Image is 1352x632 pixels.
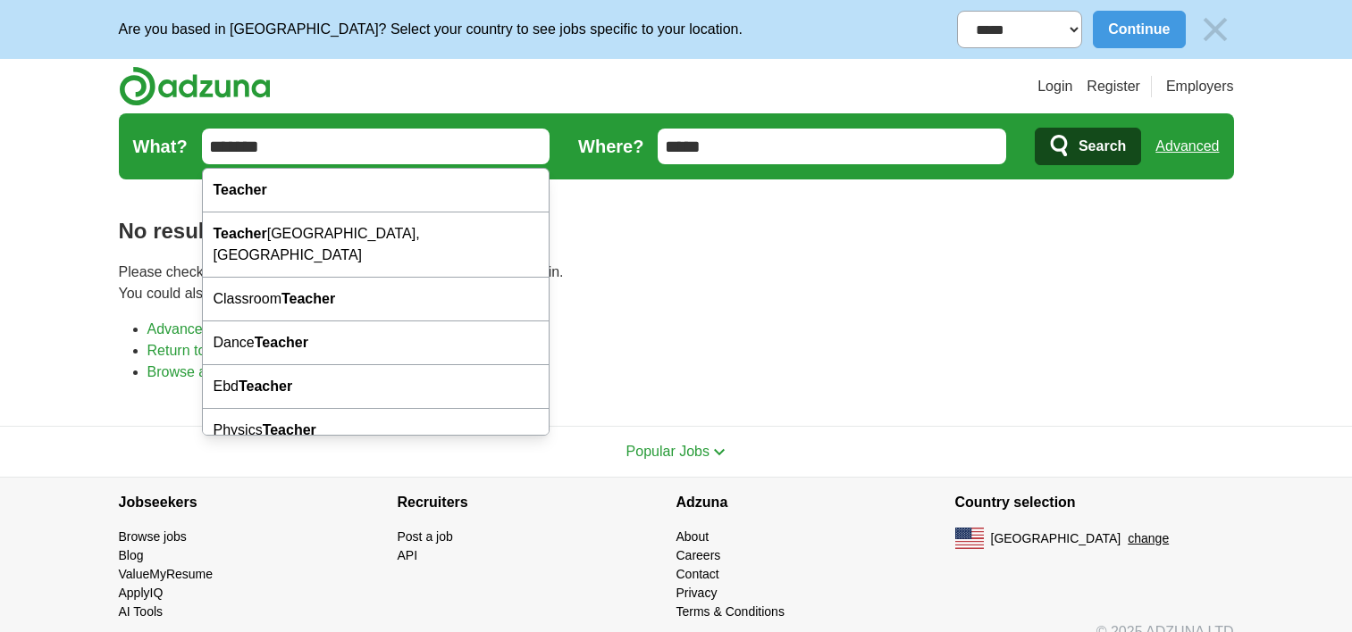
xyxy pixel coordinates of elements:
a: Return to the home page and start again [147,343,404,358]
button: change [1128,529,1169,548]
a: Register [1087,76,1140,97]
h1: No results found [119,215,1234,247]
button: Search [1035,128,1141,165]
strong: Teacher [263,422,316,437]
p: Please check your spelling or enter another search term and try again. You could also try one of ... [119,262,1234,304]
a: Login [1037,76,1072,97]
strong: Teacher [214,226,267,241]
a: Browse jobs [119,529,187,544]
a: AI Tools [119,604,164,619]
img: Adzuna logo [119,66,271,106]
a: Privacy [676,586,718,600]
a: Employers [1166,76,1234,97]
a: Careers [676,548,721,562]
img: toggle icon [713,448,726,456]
a: Post a job [398,529,453,544]
span: Popular Jobs [626,444,710,459]
img: US flag [955,528,984,549]
a: Advanced [1155,129,1219,164]
label: What? [133,133,188,160]
a: Advanced search [147,321,258,337]
span: Search [1079,129,1126,164]
a: API [398,548,418,562]
strong: Teacher [214,182,267,197]
p: Are you based in [GEOGRAPHIC_DATA]? Select your country to see jobs specific to your location. [119,19,743,40]
strong: Teacher [255,335,308,350]
div: [GEOGRAPHIC_DATA], [GEOGRAPHIC_DATA] [203,212,550,278]
div: Physics [203,409,550,453]
div: Ebd [203,365,550,409]
a: ValueMyResume [119,567,214,581]
a: About [676,529,710,544]
div: Dance [203,321,550,365]
a: Terms & Conditions [676,604,785,619]
label: Where? [578,133,643,160]
img: icon_close_no_bg.svg [1197,11,1234,48]
strong: Teacher [281,291,335,306]
a: Browse all live results across the [GEOGRAPHIC_DATA] [147,364,508,379]
a: ApplyIQ [119,586,164,600]
strong: Teacher [239,378,292,394]
div: Classroom [203,278,550,321]
span: [GEOGRAPHIC_DATA] [991,529,1121,548]
a: Blog [119,548,144,562]
h4: Country selection [955,478,1234,528]
a: Contact [676,567,719,581]
button: Continue [1093,11,1185,48]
